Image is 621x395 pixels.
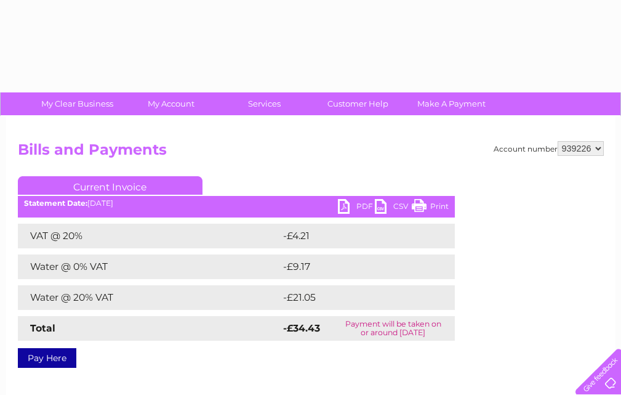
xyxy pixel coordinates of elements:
[280,224,427,248] td: -£4.21
[18,348,76,368] a: Pay Here
[280,255,428,279] td: -£9.17
[18,285,280,310] td: Water @ 20% VAT
[18,199,455,208] div: [DATE]
[307,92,409,115] a: Customer Help
[18,141,604,165] h2: Bills and Payments
[412,199,449,217] a: Print
[283,322,320,334] strong: -£34.43
[24,198,87,208] b: Statement Date:
[375,199,412,217] a: CSV
[494,141,604,156] div: Account number
[26,92,128,115] a: My Clear Business
[120,92,222,115] a: My Account
[401,92,502,115] a: Make A Payment
[338,199,375,217] a: PDF
[18,176,202,195] a: Current Invoice
[214,92,315,115] a: Services
[30,322,55,334] strong: Total
[18,224,280,248] td: VAT @ 20%
[18,255,280,279] td: Water @ 0% VAT
[332,316,455,341] td: Payment will be taken on or around [DATE]
[280,285,431,310] td: -£21.05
